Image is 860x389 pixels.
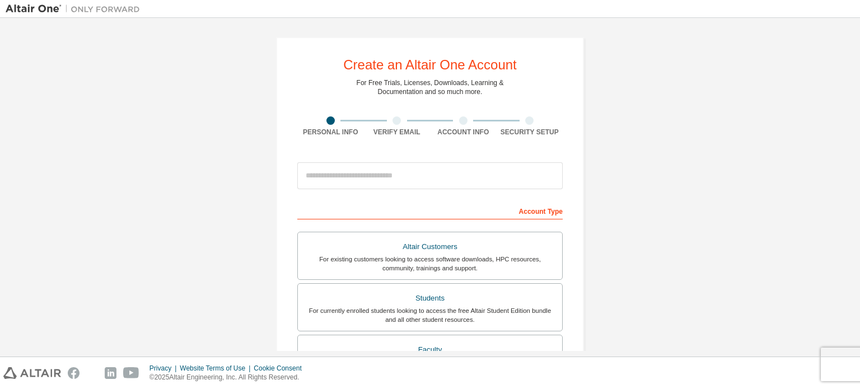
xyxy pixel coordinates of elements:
[357,78,504,96] div: For Free Trials, Licenses, Downloads, Learning & Documentation and so much more.
[497,128,563,137] div: Security Setup
[305,255,555,273] div: For existing customers looking to access software downloads, HPC resources, community, trainings ...
[68,367,80,379] img: facebook.svg
[149,364,180,373] div: Privacy
[123,367,139,379] img: youtube.svg
[180,364,254,373] div: Website Terms of Use
[364,128,431,137] div: Verify Email
[149,373,309,382] p: © 2025 Altair Engineering, Inc. All Rights Reserved.
[305,290,555,306] div: Students
[343,58,517,72] div: Create an Altair One Account
[254,364,308,373] div: Cookie Consent
[430,128,497,137] div: Account Info
[297,128,364,137] div: Personal Info
[297,201,563,219] div: Account Type
[105,367,116,379] img: linkedin.svg
[6,3,146,15] img: Altair One
[3,367,61,379] img: altair_logo.svg
[305,306,555,324] div: For currently enrolled students looking to access the free Altair Student Edition bundle and all ...
[305,342,555,358] div: Faculty
[305,239,555,255] div: Altair Customers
